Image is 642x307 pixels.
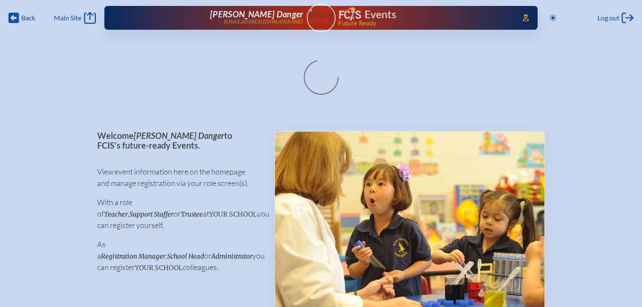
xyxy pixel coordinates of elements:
p: View event information here on the homepage and manage registration via your role screen(s). [97,166,261,189]
img: User Avatar [303,3,339,25]
p: [EMAIL_ADDRESS][DOMAIN_NAME] [224,19,303,25]
p: With a role of , or at you can register yourself. [97,197,261,231]
div: FCIS Events — Future ready [339,7,511,26]
span: Future Ready [338,20,510,26]
span: [PERSON_NAME] Danger [134,130,224,141]
span: School Head [167,252,204,260]
a: [PERSON_NAME] Danger[EMAIL_ADDRESS][DOMAIN_NAME] [132,9,303,26]
p: Welcome to FCIS’s future-ready Events. [97,131,261,150]
span: your school [135,264,183,272]
a: User Avatar [307,3,336,32]
p: As a , or you can register colleagues. [97,239,261,273]
span: Registration Manager [101,252,165,260]
span: Main Site [54,14,81,22]
span: Log out [597,14,620,22]
span: [PERSON_NAME] Danger [210,9,303,19]
span: Administrator [211,252,252,260]
span: Back [21,14,35,22]
span: Teacher [104,210,128,218]
span: Support Staffer [129,210,174,218]
span: your school [209,210,257,218]
a: Main Site [54,12,95,24]
span: Trustee [181,210,203,218]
